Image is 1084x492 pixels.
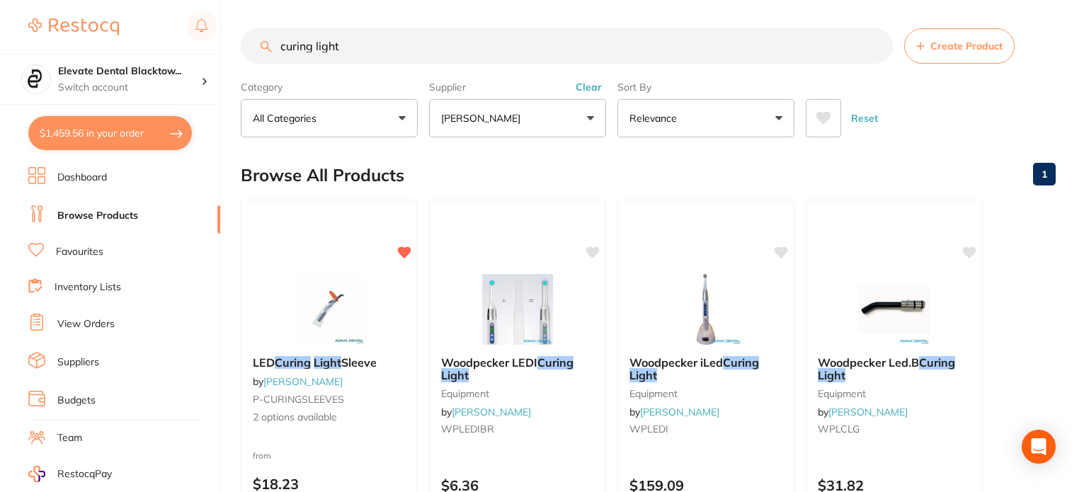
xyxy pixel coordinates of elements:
[57,467,112,481] span: RestocqPay
[58,64,201,79] h4: Elevate Dental Blacktown
[28,18,119,35] img: Restocq Logo
[818,368,845,382] em: Light
[441,355,537,370] span: Woodpecker LEDI
[441,368,469,382] em: Light
[241,99,418,137] button: All Categories
[640,406,719,418] a: [PERSON_NAME]
[629,355,723,370] span: Woodpecker iLed
[441,423,494,435] span: WPLEDIBR
[253,375,343,388] span: by
[441,111,526,125] p: [PERSON_NAME]
[429,81,606,93] label: Supplier
[629,368,657,382] em: Light
[617,81,794,93] label: Sort By
[341,355,377,370] span: Sleeve
[629,423,668,435] span: WPLEDI
[1033,160,1056,188] a: 1
[57,431,82,445] a: Team
[57,355,99,370] a: Suppliers
[28,466,45,482] img: RestocqPay
[571,81,606,93] button: Clear
[57,171,107,185] a: Dashboard
[441,388,594,399] small: equipment
[253,411,406,425] span: 2 options available
[28,116,192,150] button: $1,459.56 in your order
[253,356,406,369] b: LED Curing Light Sleeve
[452,406,531,418] a: [PERSON_NAME]
[57,394,96,408] a: Budgets
[441,356,594,382] b: Woodpecker LEDI Curing Light
[472,274,564,345] img: Woodpecker LEDI Curing Light
[1022,430,1056,464] div: Open Intercom Messenger
[55,280,121,294] a: Inventory Lists
[241,28,893,64] input: Search Products
[429,99,606,137] button: [PERSON_NAME]
[904,28,1015,64] button: Create Product
[629,406,719,418] span: by
[629,111,683,125] p: Relevance
[919,355,955,370] em: Curing
[818,355,919,370] span: Woodpecker Led.B
[253,111,322,125] p: All Categories
[56,245,103,259] a: Favourites
[818,356,971,382] b: Woodpecker Led.B Curing Light
[441,406,531,418] span: by
[930,40,1003,52] span: Create Product
[253,450,271,461] span: from
[58,81,201,95] p: Switch account
[253,355,275,370] span: LED
[660,274,752,345] img: Woodpecker iLed Curing Light
[22,65,50,93] img: Elevate Dental Blacktown
[275,355,311,370] em: Curing
[818,406,908,418] span: by
[629,356,782,382] b: Woodpecker iLed Curing Light
[241,166,404,185] h2: Browse All Products
[263,375,343,388] a: [PERSON_NAME]
[828,406,908,418] a: [PERSON_NAME]
[723,355,759,370] em: Curing
[253,393,344,406] span: P-CURINGSLEEVES
[28,11,119,43] a: Restocq Logo
[818,388,971,399] small: equipment
[537,355,574,370] em: Curing
[818,423,860,435] span: WPLCLG
[314,355,341,370] em: Light
[57,317,115,331] a: View Orders
[253,476,406,492] p: $18.23
[847,99,882,137] button: Reset
[283,274,375,345] img: LED Curing Light Sleeve
[28,466,112,482] a: RestocqPay
[57,209,138,223] a: Browse Products
[241,81,418,93] label: Category
[629,388,782,399] small: equipment
[617,99,794,137] button: Relevance
[848,274,940,345] img: Woodpecker Led.B Curing Light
